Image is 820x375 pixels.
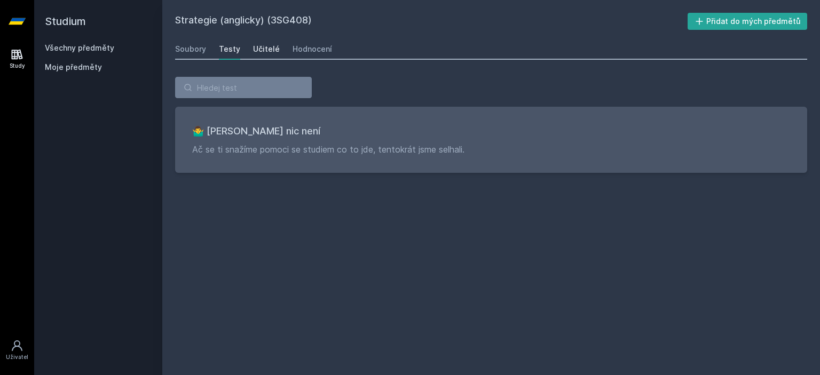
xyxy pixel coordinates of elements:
a: Všechny předměty [45,43,114,52]
a: Soubory [175,38,206,60]
div: Soubory [175,44,206,54]
input: Hledej test [175,77,312,98]
div: Study [10,62,25,70]
a: Hodnocení [293,38,332,60]
div: Učitelé [253,44,280,54]
div: Testy [219,44,240,54]
span: Moje předměty [45,62,102,73]
a: Uživatel [2,334,32,366]
h3: 🤷‍♂️ [PERSON_NAME] nic není [192,124,790,139]
a: Testy [219,38,240,60]
button: Přidat do mých předmětů [688,13,808,30]
a: Study [2,43,32,75]
div: Hodnocení [293,44,332,54]
a: Učitelé [253,38,280,60]
h2: Strategie (anglicky) (3SG408) [175,13,688,30]
p: Ač se ti snažíme pomoci se studiem co to jde, tentokrát jsme selhali. [192,143,790,156]
div: Uživatel [6,353,28,361]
